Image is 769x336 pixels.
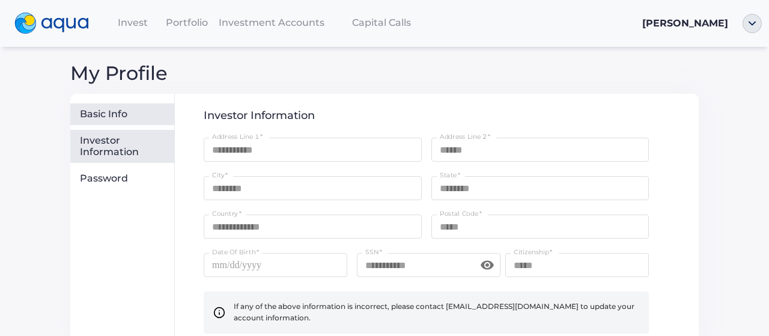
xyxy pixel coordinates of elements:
img: newInfo.svg [213,307,225,319]
label: Address Line 2 [440,132,490,141]
span: Investment Accounts [219,17,324,28]
label: State [440,171,460,180]
label: City [212,171,228,180]
a: Investment Accounts [214,10,329,35]
img: logo [14,13,89,34]
label: Date Of Birth [212,248,259,257]
label: SSN [365,248,382,257]
button: toggle password visibility [475,253,499,277]
label: Postal Code [440,209,482,218]
span: Invest [118,17,148,28]
span: Investor Information [204,109,315,122]
span: If any of the above information is incorrect, please contact [EMAIL_ADDRESS][DOMAIN_NAME] to upda... [234,301,639,324]
a: Invest [106,10,160,35]
div: Basic Info [80,108,169,120]
label: Country [212,209,242,218]
span: Portfolio [166,17,208,28]
div: Investor Information [80,135,169,158]
a: Capital Calls [329,10,434,35]
div: Password [80,173,169,185]
a: Portfolio [160,10,214,35]
img: ellipse [743,14,762,33]
a: logo [7,10,106,37]
label: Citizenship [514,248,552,257]
div: My Profile [70,67,699,79]
label: Address Line 1 [212,132,263,141]
span: [PERSON_NAME] [642,17,728,29]
span: Capital Calls [352,17,411,28]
